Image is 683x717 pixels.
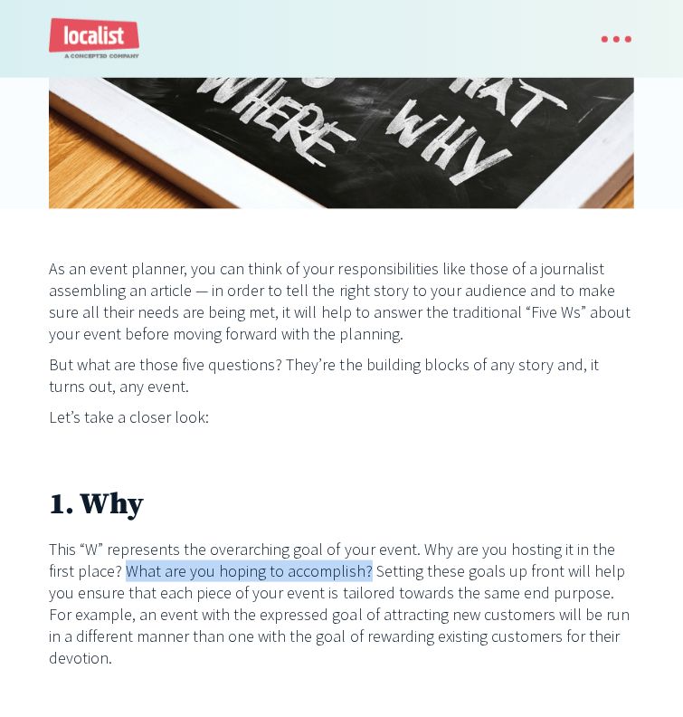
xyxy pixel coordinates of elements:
p: But what are those five questions? They’re the building blocks of any story and, it turns out, an... [49,354,634,397]
a: home [49,18,139,60]
h2: 1. Why [49,486,634,525]
p: ‍ [49,678,634,700]
p: Let’s take a closer look: [49,406,634,428]
p: This “W” represents the overarching goal of your event. Why are you hosting it in the first place... [49,539,634,669]
div: menu [583,20,634,59]
p: As an event planner, you can think of your responsibilities like those of a journalist assembling... [49,258,634,345]
p: ‍ [49,437,634,459]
